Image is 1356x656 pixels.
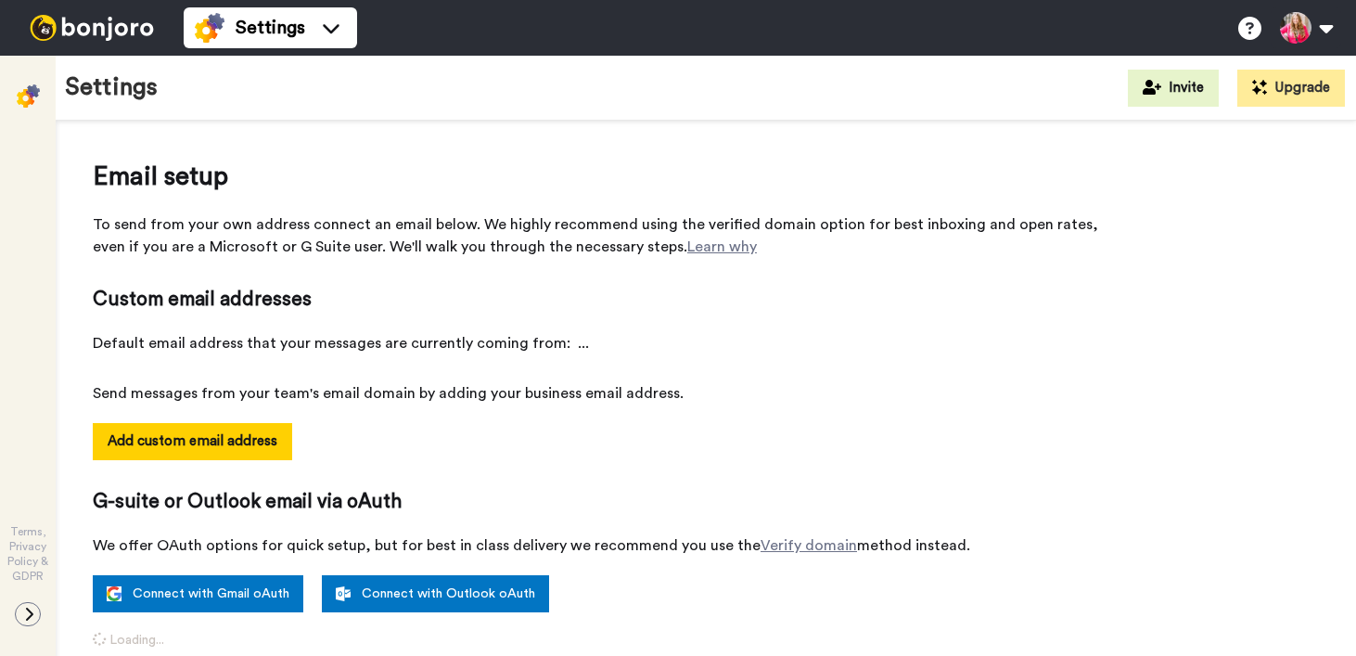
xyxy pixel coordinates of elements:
[578,332,589,354] span: ...
[17,84,40,108] img: settings-colored.svg
[236,15,305,41] span: Settings
[22,15,161,41] img: bj-logo-header-white.svg
[93,423,292,460] button: Add custom email address
[93,213,1113,258] span: To send from your own address connect an email below. We highly recommend using the verified doma...
[761,538,857,553] a: Verify domain
[195,13,224,43] img: settings-colored.svg
[1237,70,1345,107] button: Upgrade
[93,575,303,612] a: Connect with Gmail oAuth
[93,286,1113,314] span: Custom email addresses
[93,631,1113,650] span: Loading...
[93,488,1113,516] span: G-suite or Outlook email via oAuth
[107,586,122,601] img: google.svg
[65,74,158,101] h1: Settings
[336,586,351,601] img: outlook-white.svg
[93,332,1113,354] span: Default email address that your messages are currently coming from:
[93,534,1113,557] span: We offer OAuth options for quick setup, but for best in class delivery we recommend you use the m...
[93,158,1113,195] span: Email setup
[93,382,1113,405] span: Send messages from your team's email domain by adding your business email address.
[322,575,549,612] a: Connect with Outlook oAuth
[1128,70,1219,107] button: Invite
[687,239,757,254] a: Learn why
